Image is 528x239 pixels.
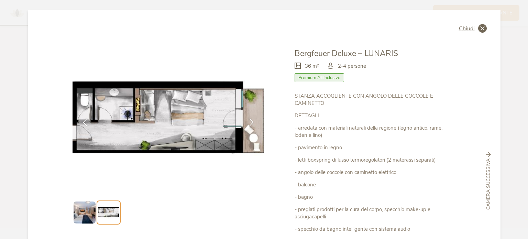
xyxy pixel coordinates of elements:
[295,169,455,176] p: - angolo delle coccole con caminetto elettrico
[295,144,455,151] p: - pavimento in legno
[295,156,455,164] p: - letti boxspring di lusso termoregolatori (2 materassi separati)
[295,73,344,82] span: Premium All Inclusive
[74,202,96,224] img: Preview
[459,26,475,31] span: Chiudi
[98,202,119,223] img: Preview
[295,226,455,233] p: - specchio da bagno intelligente con sistema audio
[295,206,455,220] p: - pregiati prodotti per la cura del corpo, specchio make-up e asciugacapelli
[295,124,455,139] p: - arredata con materiali naturali della regione (legno antico, rame, loden e lino)
[305,63,319,70] span: 36 m²
[295,181,455,188] p: - balcone
[295,194,455,201] p: - bagno
[338,63,366,70] span: 2-4 persone
[295,48,398,59] span: Bergfeuer Deluxe – LUNARIS
[295,93,455,107] p: STANZA ACCOGLIENTE CON ANGOLO DELLE COCCOLE E CAMINETTO
[73,48,264,192] img: Bergfeuer Deluxe – LUNARIS
[295,112,455,119] p: DETTAGLI
[485,159,492,210] span: Camera successiva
